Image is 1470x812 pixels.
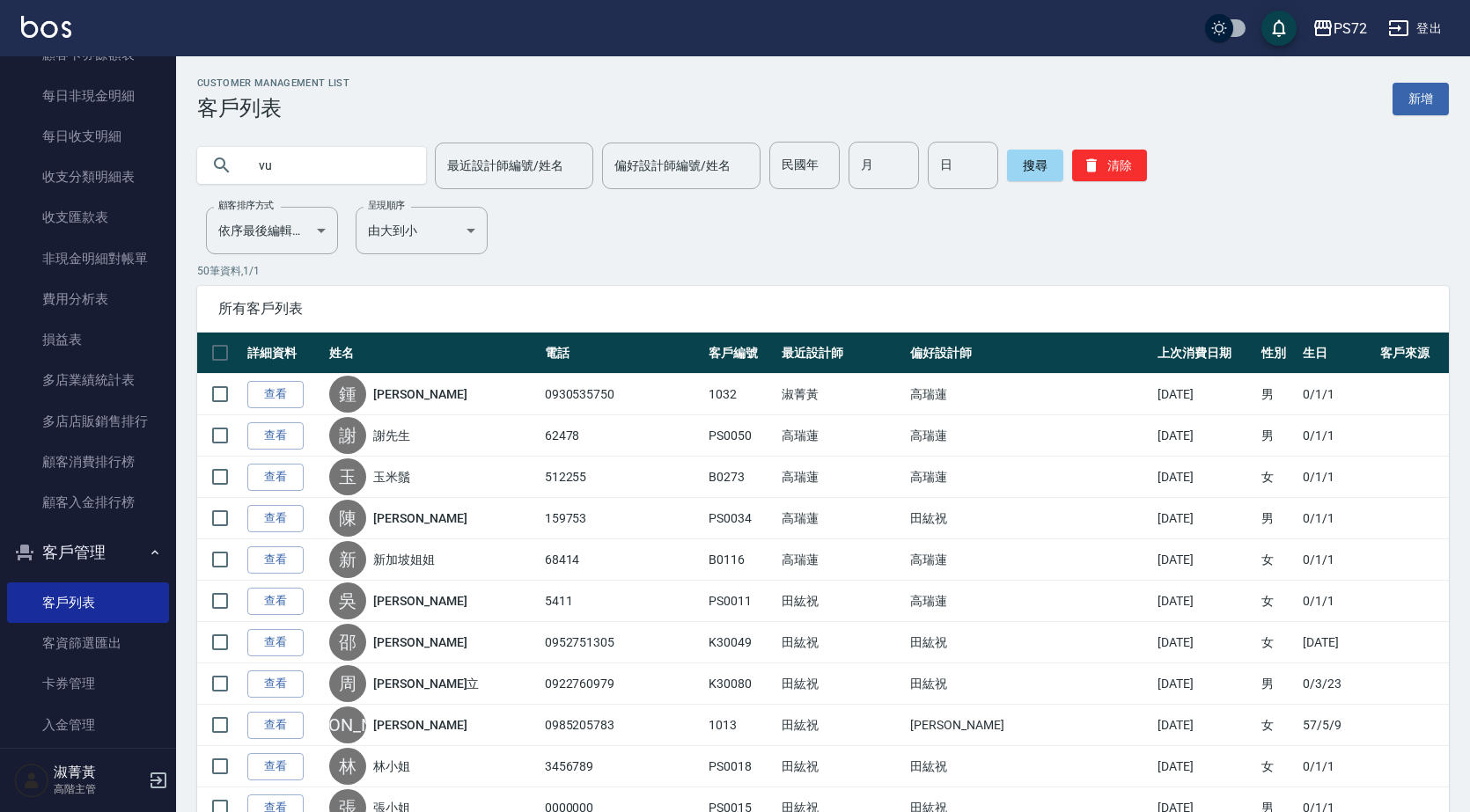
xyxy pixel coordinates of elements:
[373,757,410,775] a: 林小姐
[1305,11,1374,47] button: PS72
[7,482,169,523] a: 顧客入金排行榜
[21,16,71,38] img: Logo
[7,530,169,575] button: 客戶管理
[373,385,467,403] a: [PERSON_NAME]
[325,333,540,374] th: 姓名
[540,622,705,663] td: 0952751305
[329,665,366,702] div: 周
[704,539,777,581] td: B0116
[247,712,304,739] a: 查看
[704,663,777,705] td: K30080
[7,319,169,360] a: 損益表
[704,622,777,663] td: K30049
[1257,333,1299,374] th: 性別
[247,588,304,615] a: 查看
[14,763,49,798] img: Person
[1298,539,1376,581] td: 0/1/1
[247,753,304,780] a: 查看
[1334,18,1367,40] div: PS72
[1298,415,1376,457] td: 0/1/1
[1257,663,1299,705] td: 男
[906,705,1152,746] td: [PERSON_NAME]
[540,663,705,705] td: 0922760979
[906,746,1152,787] td: 田紘祝
[704,374,777,415] td: 1032
[1257,457,1299,498] td: 女
[7,582,169,623] a: 客戶列表
[7,663,169,704] a: 卡券管理
[247,546,304,574] a: 查看
[246,142,412,189] input: 搜尋關鍵字
[218,199,274,212] label: 顧客排序方式
[777,415,906,457] td: 高瑞蓮
[540,457,705,498] td: 512255
[704,498,777,539] td: PS0034
[1153,374,1257,415] td: [DATE]
[1257,498,1299,539] td: 男
[777,498,906,539] td: 高瑞蓮
[247,381,304,408] a: 查看
[247,505,304,532] a: 查看
[373,509,467,527] a: [PERSON_NAME]
[906,663,1152,705] td: 田紘祝
[1298,457,1376,498] td: 0/1/1
[540,374,705,415] td: 0930535750
[1298,622,1376,663] td: [DATE]
[7,116,169,157] a: 每日收支明細
[1298,581,1376,622] td: 0/1/1
[1072,150,1147,181] button: 清除
[1153,746,1257,787] td: [DATE]
[777,705,906,746] td: 田紘祝
[243,333,325,374] th: 詳細資料
[1007,150,1063,181] button: 搜尋
[906,581,1152,622] td: 高瑞蓮
[777,333,906,374] th: 最近設計師
[704,333,777,374] th: 客戶編號
[1257,415,1299,457] td: 男
[373,551,435,568] a: 新加坡姐姐
[1153,498,1257,539] td: [DATE]
[197,263,1449,279] p: 50 筆資料, 1 / 1
[704,457,777,498] td: B0273
[1257,705,1299,746] td: 女
[247,464,304,491] a: 查看
[704,746,777,787] td: PS0018
[329,541,366,578] div: 新
[329,582,366,619] div: 吳
[1153,663,1257,705] td: [DATE]
[7,238,169,279] a: 非現金明細對帳單
[1298,746,1376,787] td: 0/1/1
[1393,83,1449,115] a: 新增
[704,705,777,746] td: 1013
[1257,622,1299,663] td: 女
[540,539,705,581] td: 68414
[777,457,906,498] td: 高瑞蓮
[373,716,467,734] a: [PERSON_NAME]
[1153,539,1257,581] td: [DATE]
[777,581,906,622] td: 田紘祝
[906,333,1152,374] th: 偏好設計師
[1257,581,1299,622] td: 女
[206,207,338,254] div: 依序最後編輯時間
[704,415,777,457] td: PS0050
[906,498,1152,539] td: 田紘祝
[329,624,366,661] div: 邵
[906,539,1152,581] td: 高瑞蓮
[1298,663,1376,705] td: 0/3/23
[540,746,705,787] td: 3456789
[906,374,1152,415] td: 高瑞蓮
[247,629,304,656] a: 查看
[1153,333,1257,374] th: 上次消費日期
[777,746,906,787] td: 田紘祝
[1153,415,1257,457] td: [DATE]
[7,76,169,116] a: 每日非現金明細
[906,622,1152,663] td: 田紘祝
[247,670,304,698] a: 查看
[1298,498,1376,539] td: 0/1/1
[329,706,366,743] div: [PERSON_NAME]
[373,592,467,610] a: [PERSON_NAME]
[54,781,143,797] p: 高階主管
[1376,333,1449,374] th: 客戶來源
[373,468,410,486] a: 玉米鬚
[7,623,169,663] a: 客資篩選匯出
